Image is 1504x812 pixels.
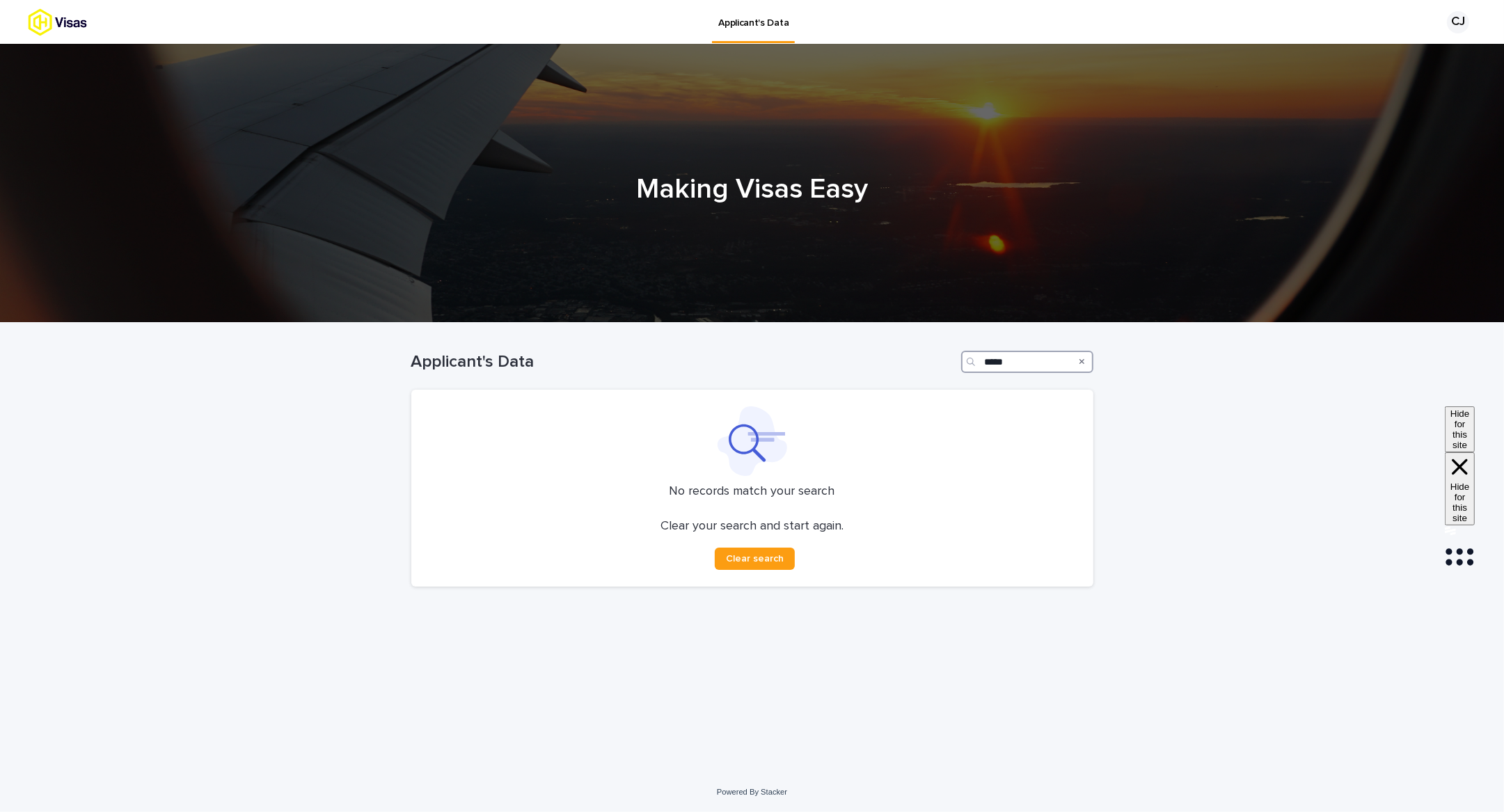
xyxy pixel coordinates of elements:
a: Powered By Stacker [717,788,787,796]
p: No records match your search [428,484,1077,500]
span: Clear search [726,554,784,564]
h1: Making Visas Easy [411,173,1093,206]
input: Search [961,351,1093,373]
img: tx8HrbJQv2PFQx4TXEq5 [28,8,136,36]
h1: Applicant's Data [411,352,956,372]
p: Clear your search and start again. [660,519,844,534]
div: CJ [1447,11,1469,33]
button: Clear search [715,548,795,570]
